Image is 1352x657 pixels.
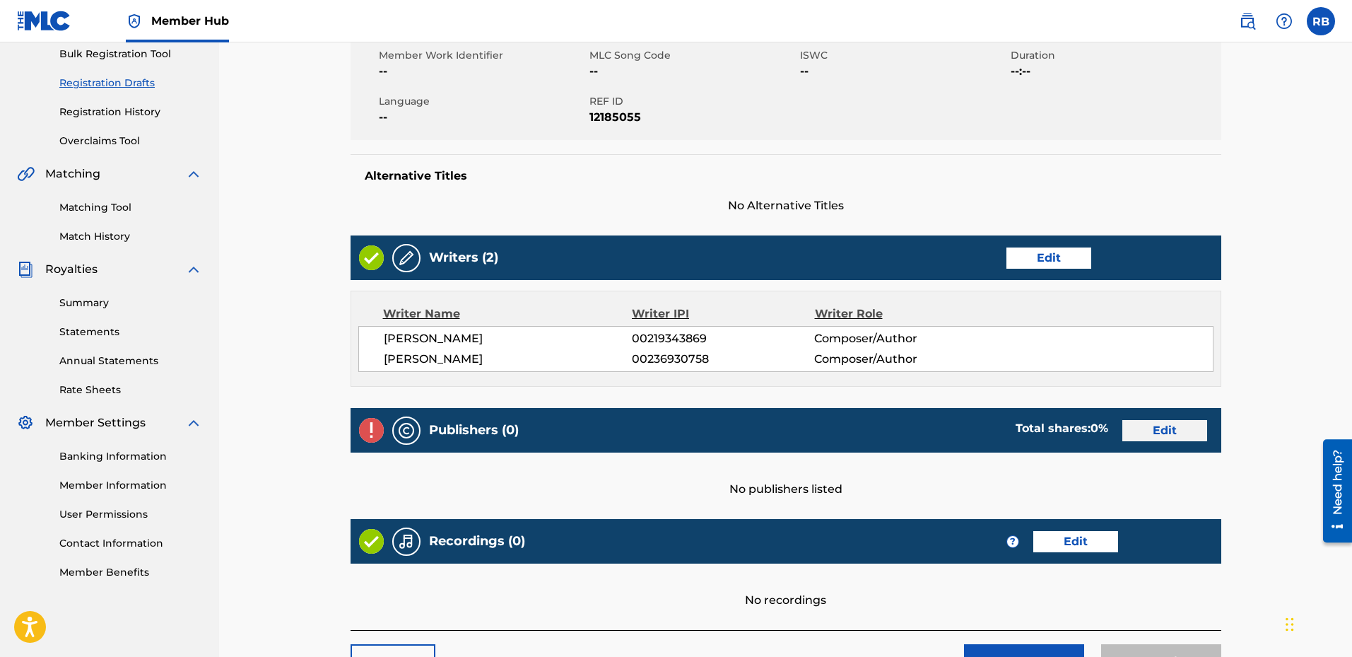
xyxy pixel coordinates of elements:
[800,48,1007,63] span: ISWC
[17,261,34,278] img: Royalties
[384,351,633,368] span: [PERSON_NAME]
[1307,7,1335,35] div: User Menu
[384,330,633,347] span: [PERSON_NAME]
[59,325,202,339] a: Statements
[45,414,146,431] span: Member Settings
[17,165,35,182] img: Matching
[589,48,796,63] span: MLC Song Code
[379,63,586,80] span: --
[398,533,415,550] img: Recordings
[59,478,202,493] a: Member Information
[126,13,143,30] img: Top Rightsholder
[589,94,796,109] span: REF ID
[151,13,229,29] span: Member Hub
[359,529,384,554] img: Valid
[59,200,202,215] a: Matching Tool
[185,261,202,278] img: expand
[59,449,202,464] a: Banking Information
[59,47,202,62] a: Bulk Registration Tool
[1312,434,1352,548] iframe: Resource Center
[589,63,796,80] span: --
[1011,48,1218,63] span: Duration
[359,245,384,270] img: Valid
[45,165,100,182] span: Matching
[815,306,981,322] div: Writer Role
[429,422,519,438] h5: Publishers (0)
[814,330,980,347] span: Composer/Author
[398,250,415,267] img: Writers
[429,250,498,266] h5: Writers (2)
[632,330,814,347] span: 00219343869
[383,306,633,322] div: Writer Name
[379,94,586,109] span: Language
[351,564,1221,609] div: No recordings
[45,261,98,278] span: Royalties
[1270,7,1298,35] div: Help
[59,296,202,310] a: Summary
[379,48,586,63] span: Member Work Identifier
[1122,420,1207,441] a: Edit
[1239,13,1256,30] img: search
[1281,589,1352,657] iframe: Chat Widget
[59,105,202,120] a: Registration History
[1091,421,1108,435] span: 0 %
[59,507,202,522] a: User Permissions
[359,418,384,443] img: Invalid
[1286,603,1294,646] div: Drag
[185,414,202,431] img: expand
[1276,13,1293,30] img: help
[1007,536,1018,547] span: ?
[379,109,586,126] span: --
[632,351,814,368] span: 00236930758
[814,351,980,368] span: Composer/Author
[59,536,202,551] a: Contact Information
[1033,531,1118,552] a: Edit
[1011,63,1218,80] span: --:--
[398,422,415,439] img: Publishers
[429,533,525,550] h5: Recordings (0)
[59,229,202,244] a: Match History
[17,414,34,431] img: Member Settings
[632,306,815,322] div: Writer IPI
[17,11,71,31] img: MLC Logo
[1233,7,1262,35] a: Public Search
[1016,420,1108,437] div: Total shares:
[185,165,202,182] img: expand
[59,354,202,368] a: Annual Statements
[59,76,202,91] a: Registration Drafts
[589,109,796,126] span: 12185055
[365,169,1207,183] h5: Alternative Titles
[59,383,202,397] a: Rate Sheets
[59,134,202,149] a: Overclaims Tool
[1006,248,1091,269] a: Edit
[351,453,1221,498] div: No publishers listed
[59,565,202,580] a: Member Benefits
[351,197,1221,214] span: No Alternative Titles
[800,63,1007,80] span: --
